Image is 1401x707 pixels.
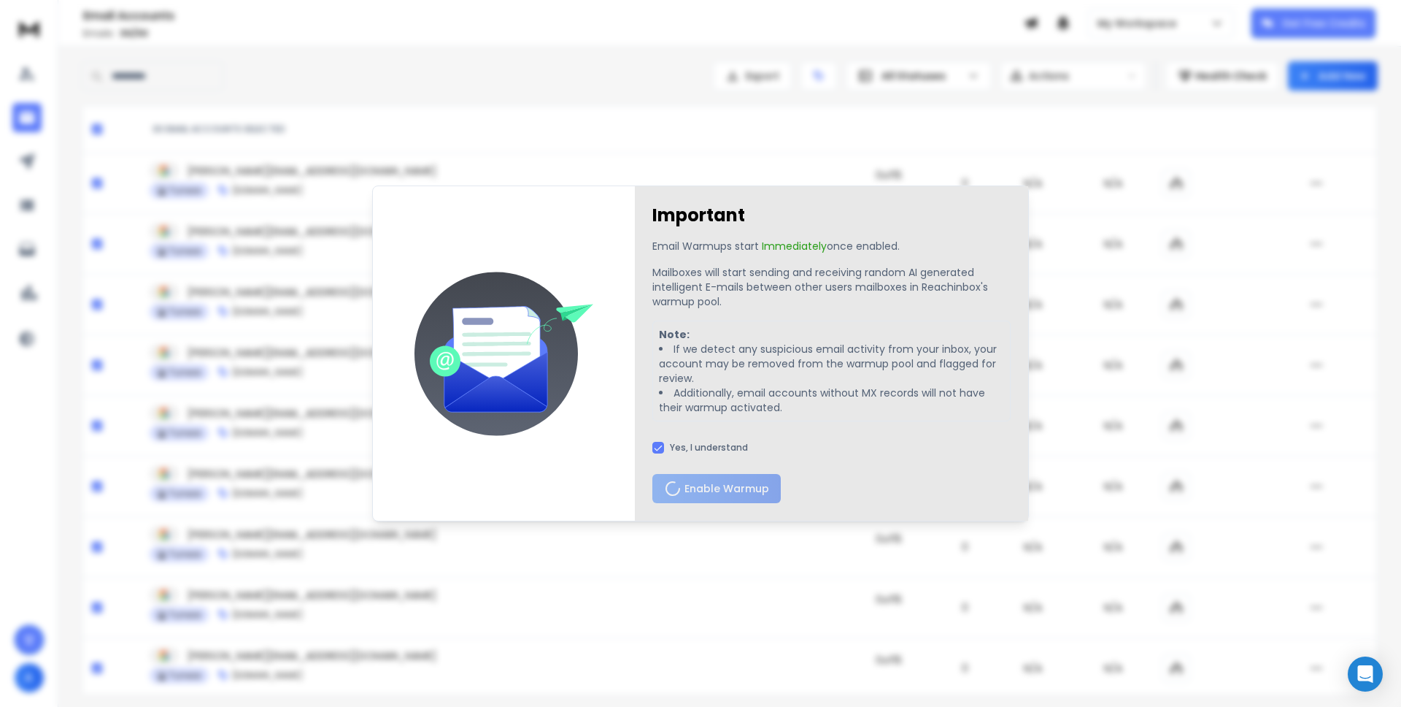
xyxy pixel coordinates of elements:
li: If we detect any suspicious email activity from your inbox, your account may be removed from the ... [659,342,1004,386]
p: Mailboxes will start sending and receiving random AI generated intelligent E-mails between other ... [652,265,1011,309]
span: Immediately [762,239,827,253]
h1: Important [652,204,745,227]
div: Open Intercom Messenger [1348,657,1383,692]
li: Additionally, email accounts without MX records will not have their warmup activated. [659,386,1004,415]
label: Yes, I understand [670,442,748,454]
p: Note: [659,327,1004,342]
p: Email Warmups start once enabled. [652,239,900,253]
